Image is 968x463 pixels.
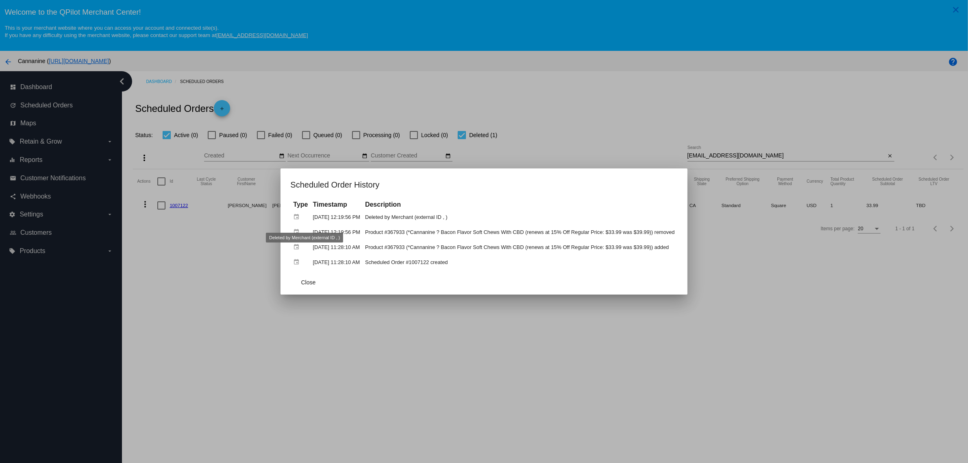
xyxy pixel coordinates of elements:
th: Description [363,200,677,209]
mat-icon: event [293,226,303,238]
mat-icon: event [293,256,303,269]
td: Product #367933 (*Cannanine ? Bacon Flavor Soft Chews With CBD (renews at 15% Off Regular Price: ... [363,225,677,239]
td: Scheduled Order #1007122 created [363,255,677,269]
mat-icon: event [293,241,303,253]
td: [DATE] 12:19:56 PM [311,225,362,239]
td: Deleted by Merchant (external ID , ) [363,210,677,224]
mat-icon: event [293,211,303,223]
button: Close dialog [290,275,326,290]
td: [DATE] 12:19:56 PM [311,210,362,224]
th: Timestamp [311,200,362,209]
h1: Scheduled Order History [290,178,677,191]
td: Product #367933 (*Cannanine ? Bacon Flavor Soft Chews With CBD (renews at 15% Off Regular Price: ... [363,240,677,254]
span: Close [301,279,316,286]
td: [DATE] 11:28:10 AM [311,255,362,269]
th: Type [291,200,310,209]
td: [DATE] 11:28:10 AM [311,240,362,254]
